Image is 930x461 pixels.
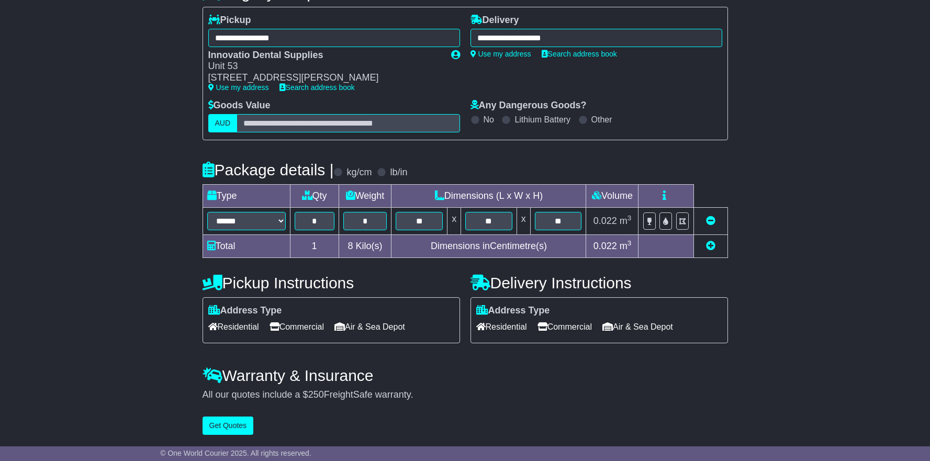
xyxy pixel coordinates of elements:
td: Dimensions in Centimetre(s) [391,234,586,257]
td: Kilo(s) [339,234,391,257]
td: Qty [290,184,339,207]
a: Remove this item [706,216,715,226]
span: Residential [476,319,527,335]
div: [STREET_ADDRESS][PERSON_NAME] [208,72,441,84]
h4: Pickup Instructions [203,274,460,291]
span: Commercial [537,319,592,335]
label: Address Type [476,305,550,317]
span: 250 [308,389,324,400]
td: Volume [586,184,638,207]
h4: Delivery Instructions [470,274,728,291]
a: Add new item [706,241,715,251]
label: AUD [208,114,238,132]
td: Total [203,234,290,257]
div: Unit 53 [208,61,441,72]
span: Air & Sea Depot [334,319,405,335]
label: No [484,115,494,125]
span: 0.022 [593,216,617,226]
td: x [447,207,461,234]
label: Goods Value [208,100,271,111]
a: Search address book [542,50,617,58]
td: Type [203,184,290,207]
h4: Warranty & Insurance [203,367,728,384]
label: lb/in [390,167,407,178]
label: Other [591,115,612,125]
label: Any Dangerous Goods? [470,100,587,111]
a: Search address book [279,83,355,92]
h4: Package details | [203,161,334,178]
sup: 3 [628,214,632,222]
span: 0.022 [593,241,617,251]
td: x [517,207,530,234]
span: Commercial [270,319,324,335]
div: All our quotes include a $ FreightSafe warranty. [203,389,728,401]
span: m [620,241,632,251]
label: kg/cm [346,167,372,178]
a: Use my address [470,50,531,58]
a: Use my address [208,83,269,92]
sup: 3 [628,239,632,247]
span: © One World Courier 2025. All rights reserved. [160,449,311,457]
label: Address Type [208,305,282,317]
span: m [620,216,632,226]
div: Innovatio Dental Supplies [208,50,441,61]
td: Weight [339,184,391,207]
span: Air & Sea Depot [602,319,673,335]
label: Lithium Battery [514,115,570,125]
label: Delivery [470,15,519,26]
button: Get Quotes [203,417,254,435]
label: Pickup [208,15,251,26]
td: Dimensions (L x W x H) [391,184,586,207]
td: 1 [290,234,339,257]
span: Residential [208,319,259,335]
span: 8 [348,241,353,251]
